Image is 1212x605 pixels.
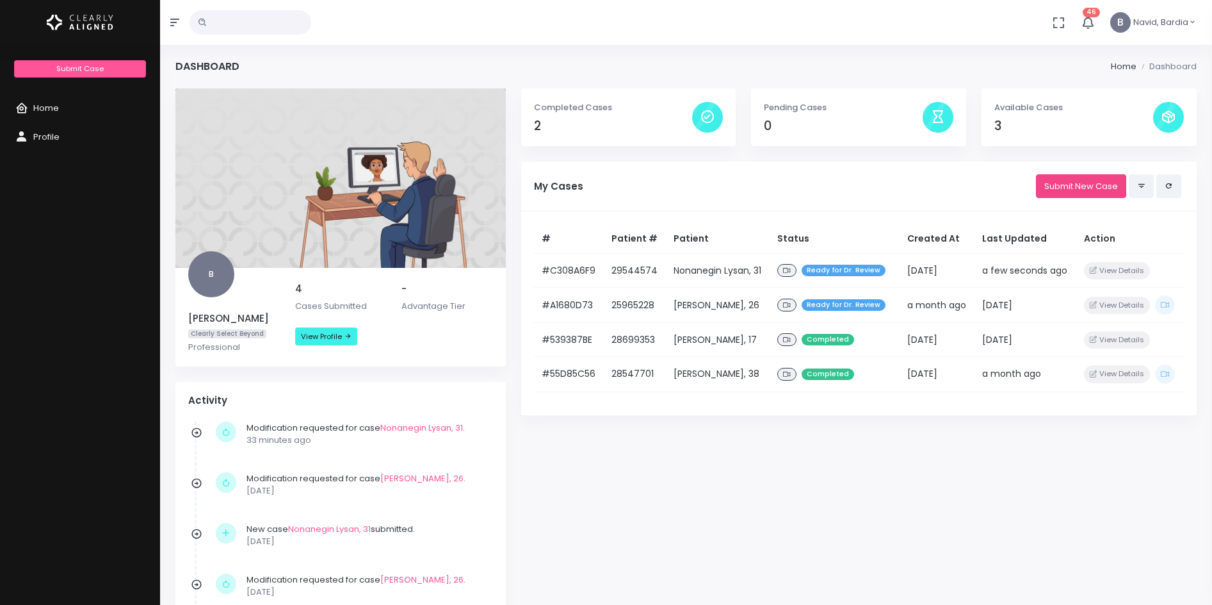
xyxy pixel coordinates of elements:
[188,251,234,297] span: B
[666,357,770,392] td: [PERSON_NAME], 38
[380,574,464,586] a: [PERSON_NAME], 26
[764,101,923,114] p: Pending Cases
[1084,331,1150,349] button: View Details
[295,300,387,313] p: Cases Submitted
[604,224,666,254] th: Patient #
[1076,224,1184,254] th: Action
[802,265,885,277] span: Ready for Dr. Review
[380,472,464,485] a: [PERSON_NAME], 26
[246,535,487,548] p: [DATE]
[534,181,1036,192] h5: My Cases
[295,327,357,345] a: View Profile
[974,253,1076,288] td: a few seconds ago
[288,523,371,535] a: Nonanegin Lysan, 31
[33,102,59,114] span: Home
[974,288,1076,322] td: [DATE]
[900,322,974,357] td: [DATE]
[1084,365,1150,383] button: View Details
[401,300,493,313] p: Advantage Tier
[1084,262,1150,279] button: View Details
[900,224,974,254] th: Created At
[188,313,280,324] h5: [PERSON_NAME]
[1111,60,1136,73] li: Home
[534,253,604,288] td: #C308A6F9
[246,422,487,447] div: Modification requested for case .
[188,395,493,406] h4: Activity
[56,63,104,74] span: Submit Case
[666,288,770,322] td: [PERSON_NAME], 26
[246,472,487,497] div: Modification requested for case .
[604,322,666,357] td: 28699353
[666,224,770,254] th: Patient
[246,586,487,599] p: [DATE]
[188,341,280,354] p: Professional
[1136,60,1197,73] li: Dashboard
[246,574,487,599] div: Modification requested for case .
[770,224,900,254] th: Status
[246,523,487,548] div: New case submitted.
[401,283,493,295] h5: -
[534,101,693,114] p: Completed Cases
[534,288,604,322] td: #A1680D73
[47,9,113,36] img: Logo Horizontal
[295,283,387,295] h5: 4
[534,224,604,254] th: #
[994,119,1153,133] h4: 3
[534,119,693,133] h4: 2
[900,253,974,288] td: [DATE]
[534,322,604,357] td: #539387BE
[974,224,1076,254] th: Last Updated
[764,119,923,133] h4: 0
[666,322,770,357] td: [PERSON_NAME], 17
[1083,8,1100,17] span: 46
[380,422,463,434] a: Nonanegin Lysan, 31
[1133,16,1188,29] span: Navid, Bardia
[14,60,145,78] a: Submit Case
[604,288,666,322] td: 25965228
[175,60,239,72] h4: Dashboard
[604,357,666,392] td: 28547701
[604,253,666,288] td: 29544574
[900,288,974,322] td: a month ago
[974,357,1076,392] td: a month ago
[1084,297,1150,314] button: View Details
[994,101,1153,114] p: Available Cases
[188,329,266,339] span: Clearly Select Beyond
[1110,12,1131,33] span: B
[534,357,604,392] td: #55D85C56
[802,369,854,381] span: Completed
[974,322,1076,357] td: [DATE]
[802,334,854,346] span: Completed
[666,253,770,288] td: Nonanegin Lysan, 31
[246,485,487,497] p: [DATE]
[1036,174,1126,198] a: Submit New Case
[33,131,60,143] span: Profile
[246,434,487,447] p: 33 minutes ago
[802,299,885,311] span: Ready for Dr. Review
[900,357,974,392] td: [DATE]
